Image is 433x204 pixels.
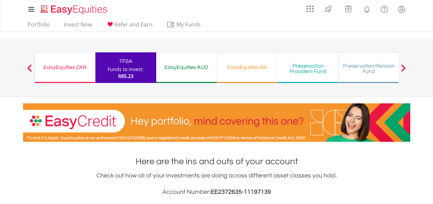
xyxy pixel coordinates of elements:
h3: Account Number: [23,187,410,197]
span: R85.23 [118,73,133,79]
a: My Profile [393,2,410,17]
span: EE2372635-11197139 [211,189,271,195]
div: Preservation Provident Fund [282,63,334,74]
a: Portfolio [25,21,53,32]
div: TFSA [100,56,152,66]
img: vouchers-v2.svg [343,3,354,14]
div: Funds to invest: [108,66,144,73]
a: FAQ's and Support [376,2,393,15]
a: Invest Now [61,21,95,32]
span: My Funds [166,20,211,29]
div: EasyEquities RA [221,63,273,72]
img: grid-menu-icon.svg [306,5,314,13]
button: Previous [23,68,36,74]
h1: Here are the ins and outs of your account [23,155,410,168]
img: EasyEquities_Logo.png [39,4,110,15]
div: EasyEquities AUD [160,63,213,72]
a: Home page [38,2,110,15]
a: Vouchers [338,2,358,14]
div: Preservation Pension Fund [343,63,395,74]
a: AppsGrid [302,2,318,13]
button: Next [397,68,410,74]
img: EasyCredit Promotion Banner [23,103,410,142]
a: Refer and Earn [103,21,155,32]
span: Refer and Earn [114,21,152,28]
a: Notifications [358,2,376,15]
div: Check out how all of your investments are doing across different asset classes you hold. [23,171,410,197]
img: thrive-v2.svg [323,3,334,14]
div: EasyEquities ZAR [39,63,91,72]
